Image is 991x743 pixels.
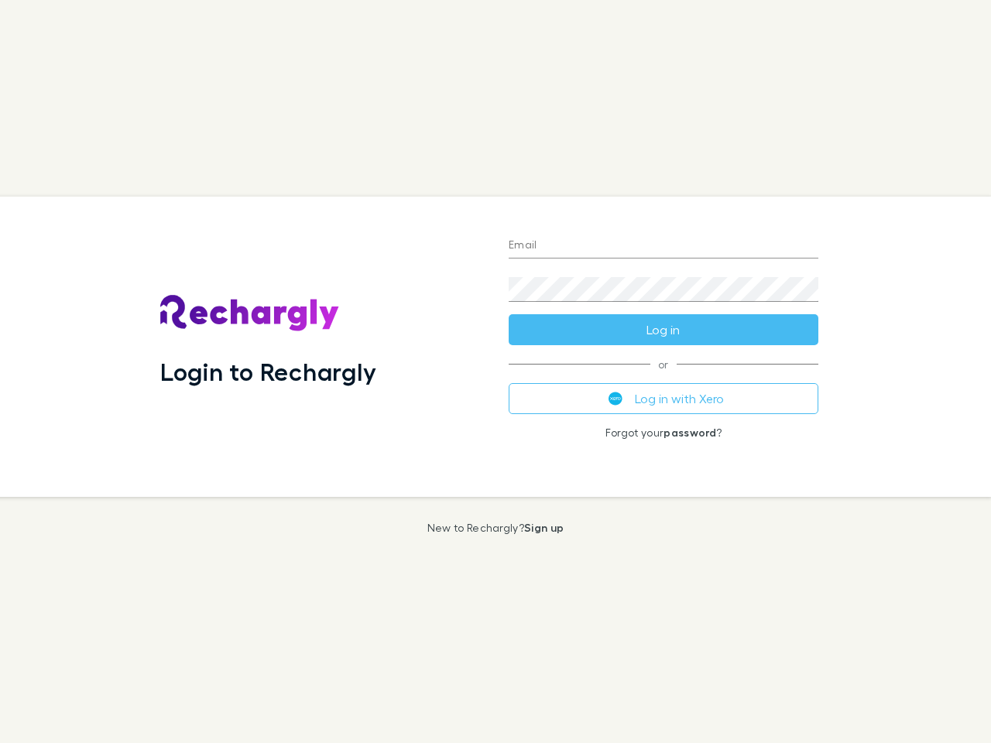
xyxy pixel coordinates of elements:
p: Forgot your ? [509,426,818,439]
button: Log in with Xero [509,383,818,414]
img: Rechargly's Logo [160,295,340,332]
img: Xero's logo [609,392,622,406]
h1: Login to Rechargly [160,357,376,386]
p: New to Rechargly? [427,522,564,534]
a: Sign up [524,521,564,534]
span: or [509,364,818,365]
button: Log in [509,314,818,345]
a: password [664,426,716,439]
